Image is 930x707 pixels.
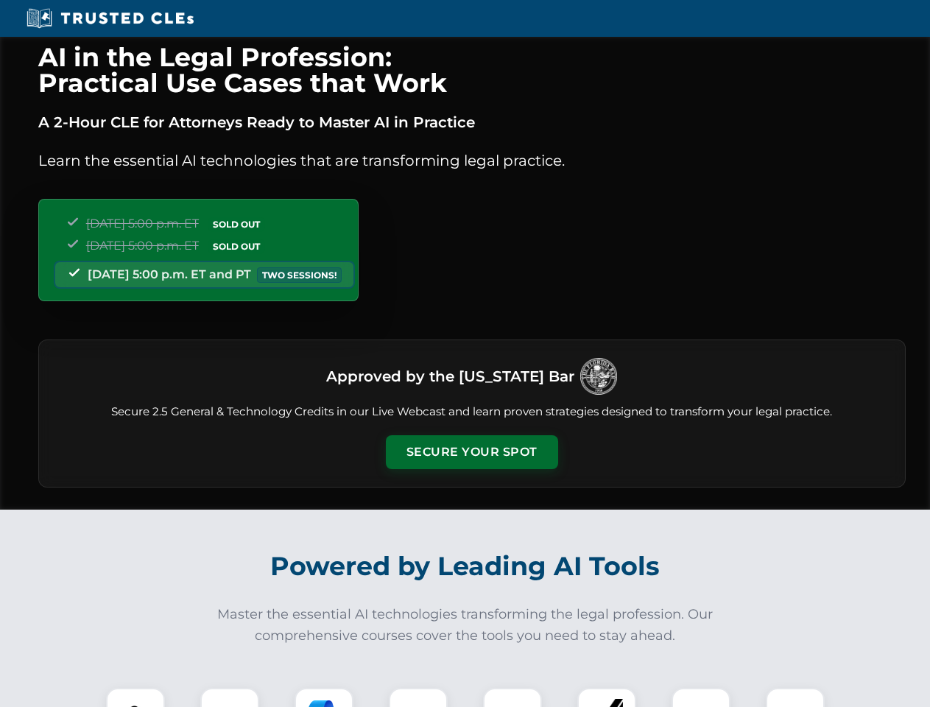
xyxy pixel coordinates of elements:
p: A 2-Hour CLE for Attorneys Ready to Master AI in Practice [38,110,906,134]
h3: Approved by the [US_STATE] Bar [326,363,574,390]
span: [DATE] 5:00 p.m. ET [86,217,199,231]
p: Master the essential AI technologies transforming the legal profession. Our comprehensive courses... [208,604,723,647]
h2: Powered by Leading AI Tools [57,541,873,592]
img: Logo [580,358,617,395]
button: Secure Your Spot [386,435,558,469]
span: [DATE] 5:00 p.m. ET [86,239,199,253]
h1: AI in the Legal Profession: Practical Use Cases that Work [38,44,906,96]
p: Secure 2.5 General & Technology Credits in our Live Webcast and learn proven strategies designed ... [57,404,887,421]
span: SOLD OUT [208,239,265,254]
p: Learn the essential AI technologies that are transforming legal practice. [38,149,906,172]
span: SOLD OUT [208,217,265,232]
img: Trusted CLEs [22,7,198,29]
